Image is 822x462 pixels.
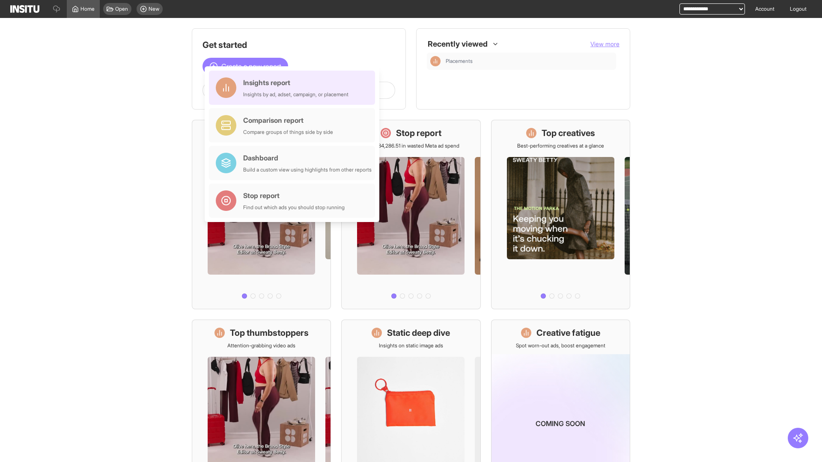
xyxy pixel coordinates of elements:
div: Compare groups of things side by side [243,129,333,136]
a: What's live nowSee all active ads instantly [192,120,331,309]
div: Find out which ads you should stop running [243,204,345,211]
p: Best-performing creatives at a glance [517,142,604,149]
button: View more [590,40,619,48]
img: Logo [10,5,39,13]
h1: Top thumbstoppers [230,327,309,339]
div: Build a custom view using highlights from other reports [243,166,372,173]
span: Placements [446,58,613,65]
span: Create a new report [221,61,281,71]
a: Top creativesBest-performing creatives at a glance [491,120,630,309]
button: Create a new report [203,58,288,75]
h1: Top creatives [542,127,595,139]
h1: Static deep dive [387,327,450,339]
div: Stop report [243,190,345,201]
p: Save £34,286.51 in wasted Meta ad spend [363,142,459,149]
div: Insights by ad, adset, campaign, or placement [243,91,348,98]
h1: Stop report [396,127,441,139]
p: Attention-grabbing video ads [227,342,295,349]
a: Stop reportSave £34,286.51 in wasted Meta ad spend [341,120,480,309]
div: Comparison report [243,115,333,125]
span: Home [80,6,95,12]
span: New [149,6,159,12]
div: Insights report [243,77,348,88]
span: Placements [446,58,473,65]
h1: Get started [203,39,395,51]
span: Open [115,6,128,12]
div: Dashboard [243,153,372,163]
p: Insights on static image ads [379,342,443,349]
div: Insights [430,56,441,66]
